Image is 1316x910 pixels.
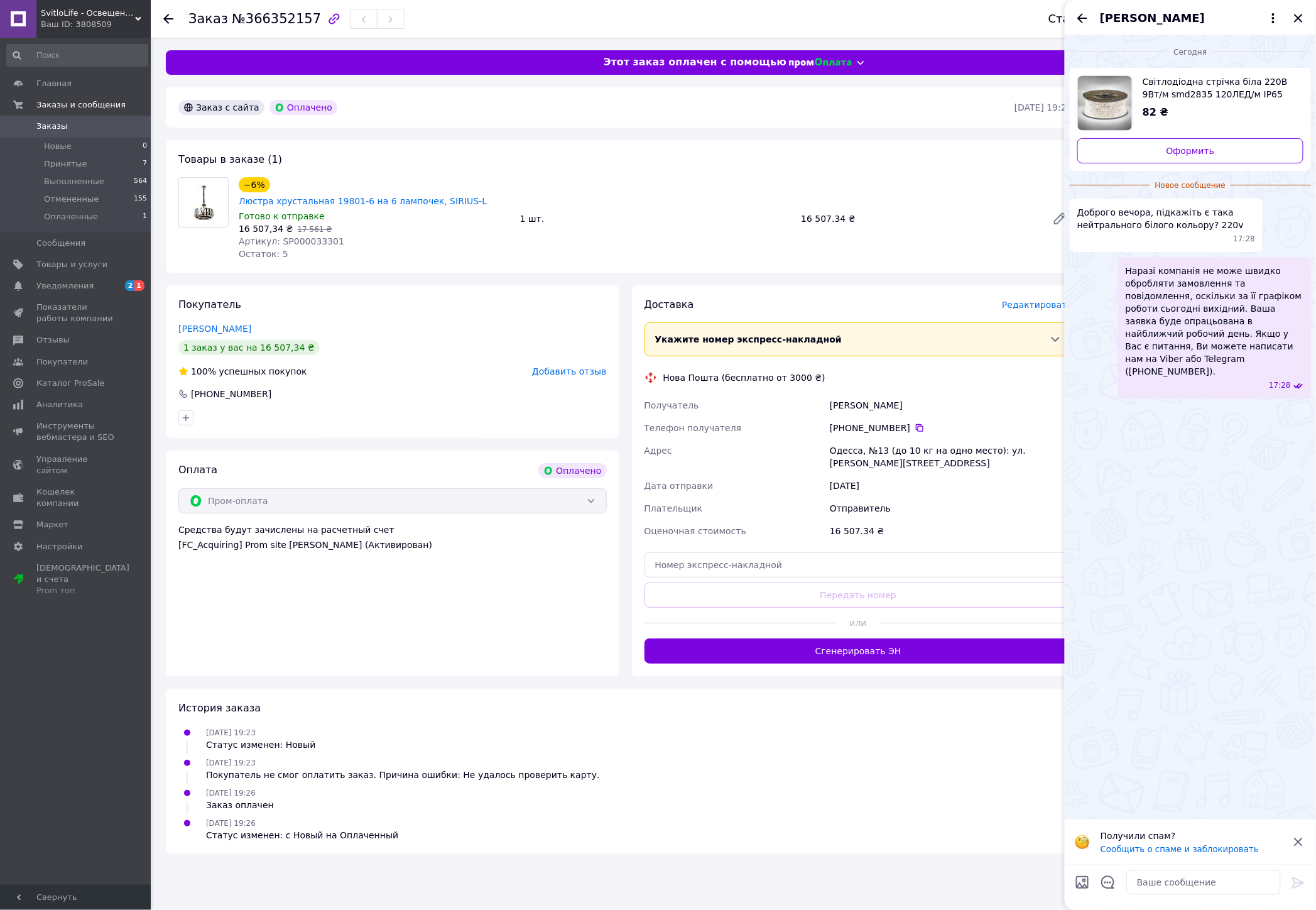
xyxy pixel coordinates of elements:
p: Получили спам? [1101,830,1283,842]
div: 12.10.2025 [1070,45,1311,58]
span: Этот заказ оплачен с помощью [604,55,786,70]
span: Товары в заказе (1) [178,153,282,165]
div: [DATE] [827,474,1075,497]
span: [DATE] 19:23 [206,759,256,767]
input: Поиск [6,44,148,67]
div: Нова Пошта (бесплатно от 3000 ₴) [660,371,829,384]
span: Новое сообщение [1150,180,1231,191]
span: 17:28 12.10.2025 [1269,380,1291,391]
div: Оплачено [538,463,606,478]
button: Открыть шаблоны ответов [1100,874,1116,891]
a: [PERSON_NAME] [178,324,251,334]
span: Новые [44,141,72,152]
span: Покупатели [36,356,88,368]
span: Адрес [644,446,672,456]
span: Получатель [644,400,699,410]
span: Заказы и сообщения [36,99,126,111]
span: Оценочная стоимость [644,526,747,536]
span: Редактировать [1002,300,1072,310]
span: Кошелек компании [36,486,116,509]
span: 16 507,34 ₴ [239,224,293,234]
span: [DATE] 19:26 [206,789,256,798]
div: Статус изменен: Новый [206,738,315,751]
span: 100% [191,366,216,376]
span: Маркет [36,519,68,530]
span: 1 [134,280,144,291]
span: Заказы [36,121,67,132]
div: Статус заказа [1048,13,1133,25]
div: 16 507.34 ₴ [796,210,1042,227]
span: 564 [134,176,147,187]
span: Оплата [178,464,217,476]
span: Сообщения [36,238,85,249]
div: 1 заказ у вас на 16 507,34 ₴ [178,340,320,355]
span: Артикул: SP000033301 [239,236,344,246]
span: Наразі компанія не може швидко обробляти замовлення та повідомлення, оскільки за її графіком робо... [1126,265,1303,378]
div: Вернуться назад [163,13,173,25]
button: Сгенерировать ЭН [644,639,1073,664]
span: Уведомления [36,280,94,292]
span: 7 [143,158,147,170]
img: Люстра хрустальная 19801-6 на 6 лампочек, SIRIUS-L [179,184,228,221]
div: Статус изменен: с Новый на Оплаченный [206,829,398,841]
div: Оплачено [269,100,337,115]
div: Prom топ [36,585,129,596]
span: Главная [36,78,72,89]
span: Сегодня [1169,47,1212,58]
img: :face_with_monocle: [1075,835,1090,850]
span: Принятые [44,158,87,170]
div: −6% [239,177,270,192]
span: Дата отправки [644,481,714,491]
span: [DEMOGRAPHIC_DATA] и счета [36,562,129,597]
div: 1 шт. [515,210,797,227]
span: 17:28 12.10.2025 [1234,234,1256,244]
time: [DATE] 19:23 [1014,102,1072,112]
button: Закрыть [1291,11,1306,26]
span: 0 [143,141,147,152]
span: Товары и услуги [36,259,107,270]
span: 1 [143,211,147,222]
input: Номер экспресс-накладной [644,552,1073,578]
span: Настройки [36,541,82,552]
span: Управление сайтом [36,454,116,476]
span: Заказ [188,11,228,26]
span: 17 561 ₴ [298,225,332,234]
div: успешных покупок [178,365,307,378]
span: [DATE] 19:26 [206,819,256,828]
div: Одесса, №13 (до 10 кг на одно место): ул. [PERSON_NAME][STREET_ADDRESS] [827,439,1075,474]
span: Аналитика [36,399,83,410]
span: Доброго вечора, підкажіть є така нейтрального білого кольору? 220v [1077,206,1255,231]
span: Инструменты вебмастера и SEO [36,420,116,443]
span: Остаток: 5 [239,249,288,259]
span: История заказа [178,702,261,714]
span: [DATE] 19:23 [206,728,256,737]
span: Отзывы [36,334,70,346]
span: Отмененные [44,194,99,205]
span: Выполненные [44,176,104,187]
span: [PERSON_NAME] [1100,10,1205,26]
span: 155 [134,194,147,205]
a: Оформить [1077,138,1303,163]
span: Покупатель [178,299,241,310]
span: №366352157 [232,11,321,26]
div: 16 507.34 ₴ [827,520,1075,542]
div: Заказ оплачен [206,799,274,811]
div: Ваш ID: 3808509 [41,19,151,30]
div: Заказ с сайта [178,100,264,115]
span: Доставка [644,299,694,310]
div: Отправитель [827,497,1075,520]
img: 5776035966_w640_h640_svetodiodnaya-lenta-belaya.jpg [1078,76,1132,130]
div: [PHONE_NUMBER] [830,422,1072,434]
a: Посмотреть товар [1077,75,1303,131]
div: [PHONE_NUMBER] [190,388,273,400]
div: [FC_Acquiring] Prom site [PERSON_NAME] (Активирован) [178,539,607,551]
span: SvitloLife - Освещение и Сантехника [41,8,135,19]
button: Назад [1075,11,1090,26]
div: Средства будут зачислены на расчетный счет [178,524,607,551]
span: или [837,617,879,629]
span: 82 ₴ [1143,106,1169,118]
div: [PERSON_NAME] [827,394,1075,417]
span: Плательщик [644,503,703,513]
span: Оплаченные [44,211,98,222]
span: Добавить отзыв [532,366,606,376]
